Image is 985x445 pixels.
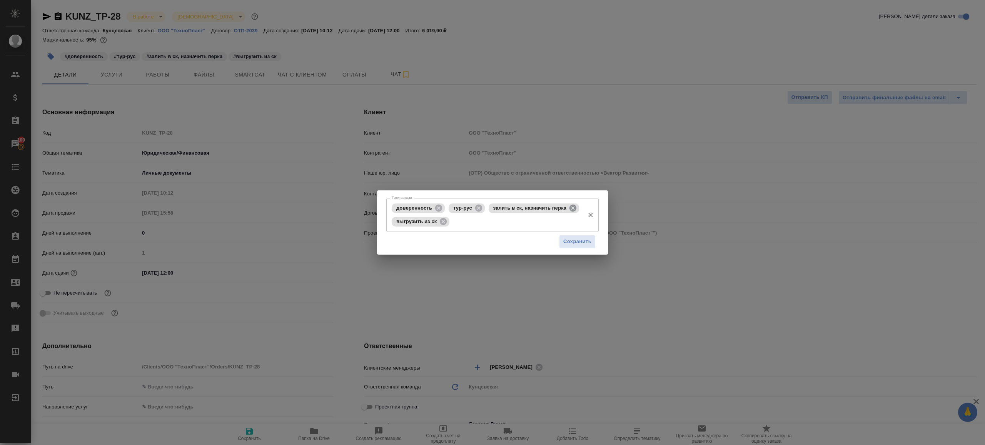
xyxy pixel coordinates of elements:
button: Очистить [585,210,596,220]
span: выгрузить из ск [392,218,441,224]
div: тур-рус [449,203,485,213]
div: доверенность [392,203,445,213]
span: тур-рус [449,205,477,211]
span: Сохранить [563,237,591,246]
div: выгрузить из ск [392,217,449,227]
div: залить в ск, назначить перка [489,203,579,213]
span: доверенность [392,205,437,211]
button: Сохранить [559,235,596,248]
span: залить в ск, назначить перка [489,205,571,211]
